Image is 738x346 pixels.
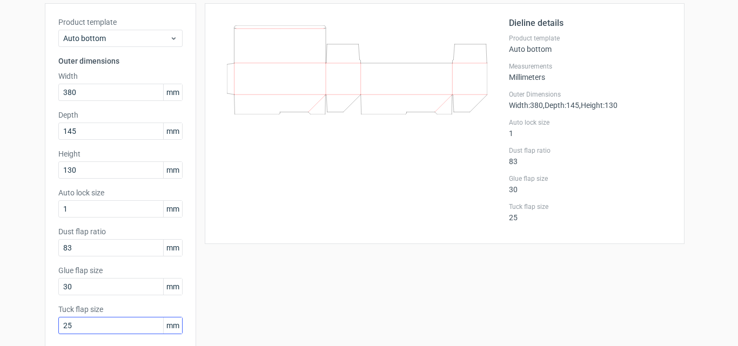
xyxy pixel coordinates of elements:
[58,226,183,237] label: Dust flap ratio
[509,174,671,194] div: 30
[579,101,618,110] span: , Height : 130
[509,62,671,82] div: Millimeters
[58,265,183,276] label: Glue flap size
[58,17,183,28] label: Product template
[163,84,182,100] span: mm
[543,101,579,110] span: , Depth : 145
[58,110,183,120] label: Depth
[509,118,671,127] label: Auto lock size
[163,279,182,295] span: mm
[509,202,671,222] div: 25
[509,202,671,211] label: Tuck flap size
[509,34,671,43] label: Product template
[163,240,182,256] span: mm
[163,162,182,178] span: mm
[58,56,183,66] h3: Outer dimensions
[509,62,671,71] label: Measurements
[58,187,183,198] label: Auto lock size
[163,317,182,334] span: mm
[58,148,183,159] label: Height
[509,118,671,138] div: 1
[163,123,182,139] span: mm
[63,33,170,44] span: Auto bottom
[509,34,671,53] div: Auto bottom
[509,90,671,99] label: Outer Dimensions
[509,174,671,183] label: Glue flap size
[58,304,183,315] label: Tuck flap size
[58,71,183,82] label: Width
[509,146,671,166] div: 83
[163,201,182,217] span: mm
[509,146,671,155] label: Dust flap ratio
[509,101,543,110] span: Width : 380
[509,17,671,30] h2: Dieline details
